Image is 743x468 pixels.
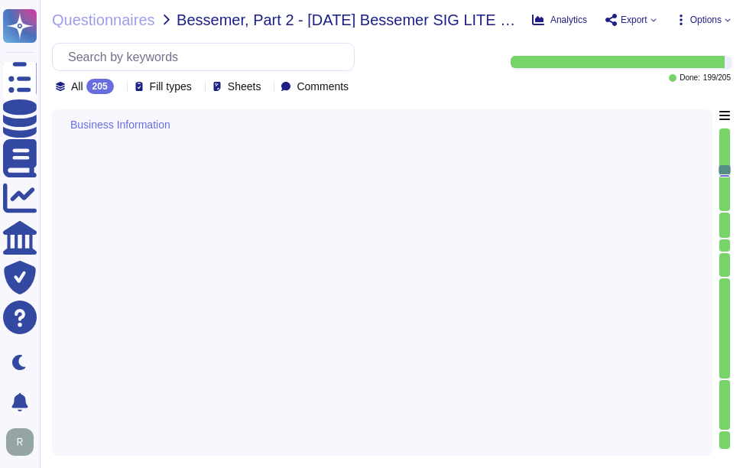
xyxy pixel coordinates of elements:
span: Done: [680,74,700,82]
button: Analytics [532,14,587,26]
span: Business Information [70,119,170,130]
span: Analytics [550,15,587,24]
span: 199 / 205 [703,74,731,82]
span: Comments [297,81,349,92]
span: All [71,81,83,92]
span: Fill types [150,81,192,92]
span: Options [690,15,722,24]
span: Questionnaires [52,12,155,28]
span: Bessemer, Part 2 - [DATE] Bessemer SIG LITE 2017 WORKING [177,12,520,28]
span: Export [621,15,647,24]
span: Sheets [228,81,261,92]
button: user [3,425,44,459]
div: 205 [86,79,114,94]
input: Search by keywords [60,44,354,70]
img: user [6,428,34,456]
